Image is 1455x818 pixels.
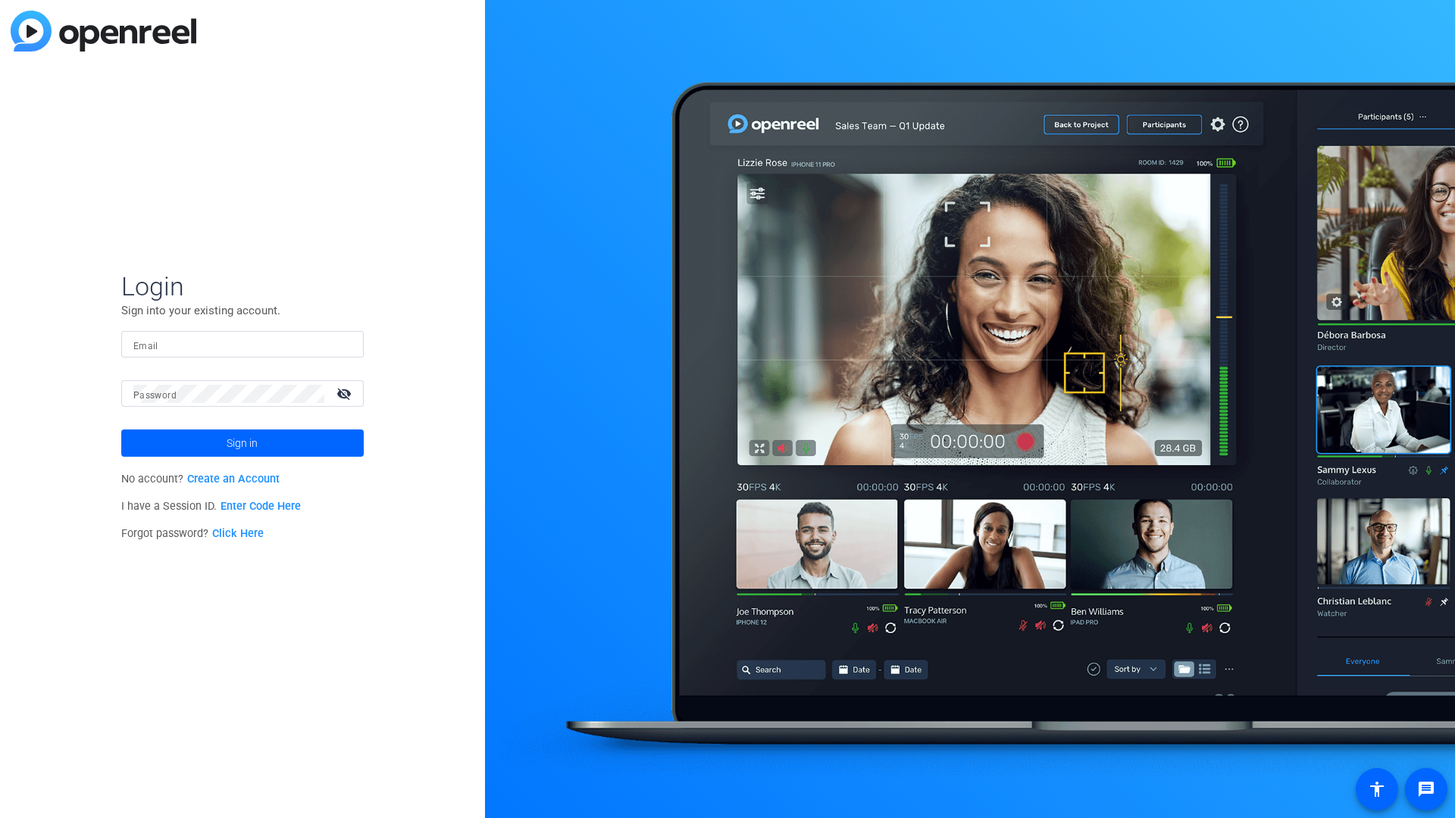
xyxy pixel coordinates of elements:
mat-icon: accessibility [1368,780,1386,798]
p: Sign into your existing account. [121,302,364,319]
span: Forgot password? [121,527,264,540]
button: Sign in [121,429,364,457]
span: No account? [121,473,280,485]
mat-icon: visibility_off [327,382,364,404]
mat-label: Email [133,341,158,351]
span: I have a Session ID. [121,500,301,513]
a: Click Here [212,527,264,540]
mat-label: Password [133,390,177,401]
a: Enter Code Here [221,500,301,513]
input: Enter Email Address [133,336,352,354]
span: Sign in [227,424,258,462]
a: Create an Account [187,473,280,485]
img: blue-gradient.svg [11,11,196,52]
mat-icon: message [1417,780,1435,798]
span: Login [121,270,364,302]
